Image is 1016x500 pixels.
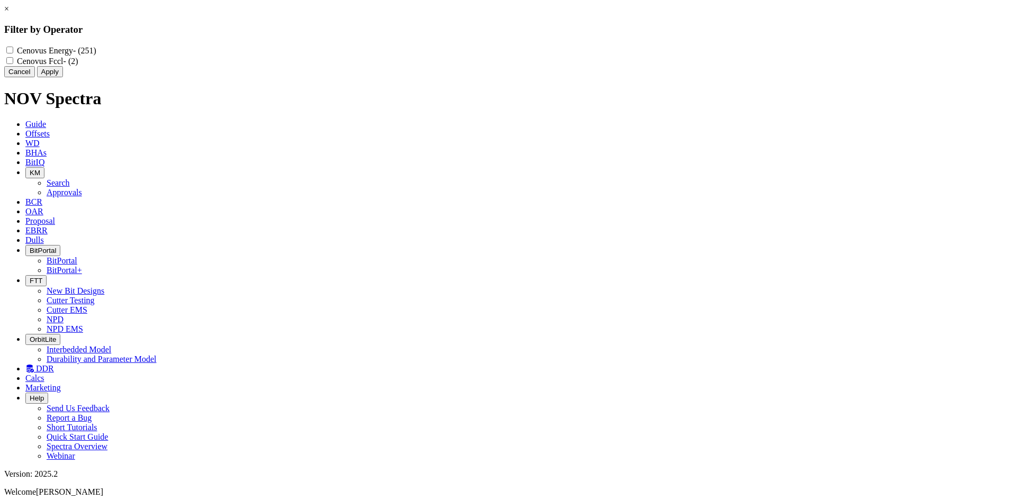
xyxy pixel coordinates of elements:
a: Short Tutorials [47,423,97,432]
span: Offsets [25,129,50,138]
a: NPD EMS [47,324,83,333]
label: Cenovus Energy [17,46,96,55]
a: BitPortal+ [47,266,82,275]
h1: NOV Spectra [4,89,1012,108]
span: OAR [25,207,43,216]
h3: Filter by Operator [4,24,1012,35]
label: Cenovus Fccl [17,57,78,66]
span: Help [30,394,44,402]
a: Cutter EMS [47,305,87,314]
a: New Bit Designs [47,286,104,295]
span: BitPortal [30,247,56,254]
span: Marketing [25,383,61,392]
div: Version: 2025.2 [4,469,1012,479]
span: BitIQ [25,158,44,167]
a: Send Us Feedback [47,404,110,413]
span: WD [25,139,40,148]
a: × [4,4,9,13]
span: - (2) [63,57,78,66]
span: [PERSON_NAME] [36,487,103,496]
a: Durability and Parameter Model [47,354,157,363]
span: KM [30,169,40,177]
span: Dulls [25,235,44,244]
a: Spectra Overview [47,442,107,451]
a: NPD [47,315,63,324]
span: Proposal [25,216,55,225]
span: DDR [36,364,54,373]
span: Guide [25,120,46,129]
a: Webinar [47,451,75,460]
span: Calcs [25,374,44,383]
a: Interbedded Model [47,345,111,354]
p: Welcome [4,487,1012,497]
a: Approvals [47,188,82,197]
a: Report a Bug [47,413,92,422]
a: BitPortal [47,256,77,265]
span: BCR [25,197,42,206]
a: Search [47,178,70,187]
span: FTT [30,277,42,285]
span: OrbitLite [30,335,56,343]
span: EBRR [25,226,48,235]
a: Quick Start Guide [47,432,108,441]
span: BHAs [25,148,47,157]
button: Cancel [4,66,35,77]
span: - (251) [73,46,96,55]
a: Cutter Testing [47,296,95,305]
button: Apply [37,66,63,77]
